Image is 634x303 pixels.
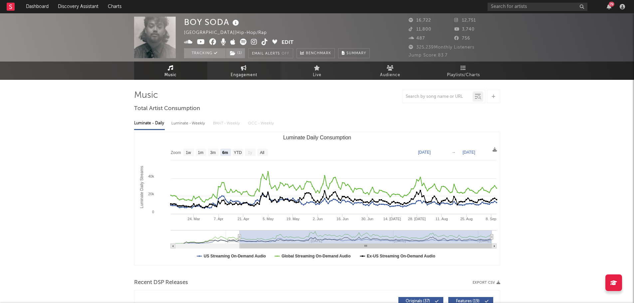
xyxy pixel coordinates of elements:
[447,71,480,79] span: Playlists/Charts
[402,94,473,99] input: Search by song name or URL
[207,62,281,80] a: Engagement
[204,254,266,258] text: US Streaming On-Demand Audio
[282,39,294,47] button: Edit
[361,217,373,221] text: 30. Jun
[222,150,228,155] text: 6m
[346,52,366,55] span: Summary
[409,45,475,50] span: 325,239 Monthly Listeners
[427,62,500,80] a: Playlists/Charts
[210,150,216,155] text: 3m
[297,48,335,58] a: Benchmark
[313,71,321,79] span: Live
[336,217,348,221] text: 16. Jun
[134,62,207,80] a: Music
[409,18,431,23] span: 16,722
[134,118,165,129] div: Luminate - Daily
[408,217,426,221] text: 28. [DATE]
[148,174,154,178] text: 40k
[226,48,245,58] button: (1)
[354,62,427,80] a: Audience
[184,48,226,58] button: Tracking
[148,192,154,196] text: 20k
[171,150,181,155] text: Zoom
[134,279,188,287] span: Recent DSP Releases
[248,150,252,155] text: 1y
[463,150,475,155] text: [DATE]
[281,62,354,80] a: Live
[338,48,370,58] button: Summary
[187,217,200,221] text: 24. Mar
[283,135,351,140] text: Luminate Daily Consumption
[486,217,496,221] text: 8. Sep
[164,71,177,79] span: Music
[186,150,191,155] text: 1w
[282,52,290,56] em: Off
[435,217,448,221] text: 11. Aug
[380,71,400,79] span: Audience
[281,254,350,258] text: Global Streaming On-Demand Audio
[231,71,257,79] span: Engagement
[214,217,223,221] text: 7. Apr
[313,217,322,221] text: 2. Jun
[452,150,456,155] text: →
[607,4,611,9] button: 79
[134,105,200,113] span: Total Artist Consumption
[306,50,331,58] span: Benchmark
[184,17,241,28] div: BOY SODA
[237,217,249,221] text: 21. Apr
[367,254,435,258] text: Ex-US Streaming On-Demand Audio
[139,166,144,208] text: Luminate Daily Streams
[460,217,472,221] text: 25. Aug
[260,150,264,155] text: All
[226,48,245,58] span: ( 1 )
[488,3,587,11] input: Search for artists
[454,18,476,23] span: 12,751
[454,27,475,32] span: 3,740
[171,118,206,129] div: Luminate - Weekly
[286,217,300,221] text: 19. May
[418,150,431,155] text: [DATE]
[152,210,154,214] text: 0
[609,2,614,7] div: 79
[198,150,203,155] text: 1m
[409,53,448,58] span: Jump Score: 83.7
[234,150,242,155] text: YTD
[134,132,500,265] svg: Luminate Daily Consumption
[383,217,401,221] text: 14. [DATE]
[184,29,275,37] div: [GEOGRAPHIC_DATA] | Hip-Hop/Rap
[248,48,293,58] button: Email AlertsOff
[409,36,425,41] span: 487
[409,27,431,32] span: 11,800
[473,281,500,285] button: Export CSV
[454,36,470,41] span: 756
[263,217,274,221] text: 5. May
